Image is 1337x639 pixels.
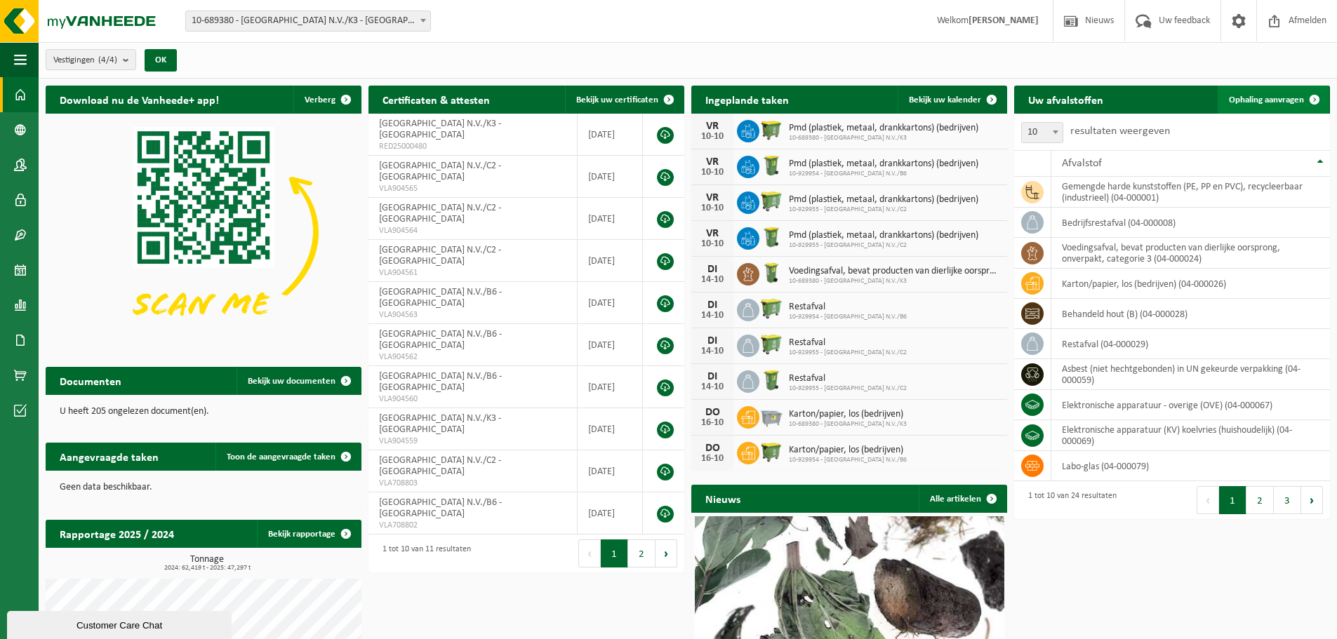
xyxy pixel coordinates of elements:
a: Alle artikelen [919,485,1006,513]
span: 10-929955 - [GEOGRAPHIC_DATA] N.V./C2 [789,384,907,393]
span: [GEOGRAPHIC_DATA] N.V./C2 - [GEOGRAPHIC_DATA] [379,455,501,477]
td: [DATE] [578,492,643,534]
td: [DATE] [578,324,643,366]
div: VR [698,121,726,132]
span: [GEOGRAPHIC_DATA] N.V./C2 - [GEOGRAPHIC_DATA] [379,161,501,182]
button: 2 [1246,486,1274,514]
img: WB-1100-HPE-GN-50 [759,118,783,142]
div: 16-10 [698,454,726,464]
span: VLA708802 [379,520,566,531]
p: Geen data beschikbaar. [60,483,347,492]
td: restafval (04-000029) [1051,329,1330,359]
td: [DATE] [578,366,643,408]
td: elektronische apparatuur - overige (OVE) (04-000067) [1051,390,1330,420]
td: [DATE] [578,114,643,156]
span: [GEOGRAPHIC_DATA] N.V./B6 - [GEOGRAPHIC_DATA] [379,329,502,351]
div: VR [698,192,726,203]
span: VLA904559 [379,436,566,447]
button: Verberg [293,86,360,114]
h2: Uw afvalstoffen [1014,86,1117,113]
p: U heeft 205 ongelezen document(en). [60,407,347,417]
h2: Rapportage 2025 / 2024 [46,520,188,547]
td: asbest (niet hechtgebonden) in UN gekeurde verpakking (04-000059) [1051,359,1330,390]
div: 14-10 [698,311,726,321]
a: Ophaling aanvragen [1218,86,1329,114]
img: Download de VHEPlus App [46,114,361,351]
span: VLA904562 [379,351,566,363]
img: WB-0660-HPE-GN-50 [759,297,783,321]
td: labo-glas (04-000079) [1051,451,1330,481]
img: WB-1100-HPE-GN-50 [759,440,783,464]
span: VLA904565 [379,183,566,194]
span: 10 [1021,122,1063,143]
button: 3 [1274,486,1301,514]
span: Bekijk uw kalender [909,95,981,105]
label: resultaten weergeven [1070,126,1170,137]
span: Restafval [789,337,907,349]
span: [GEOGRAPHIC_DATA] N.V./C2 - [GEOGRAPHIC_DATA] [379,203,501,224]
div: DI [698,264,726,275]
a: Bekijk rapportage [257,520,360,548]
span: 10-689380 - VESTA TERMINAL ANTWERP N.V./K3 - ANTWERPEN [186,11,430,31]
div: 10-10 [698,132,726,142]
span: [GEOGRAPHIC_DATA] N.V./K3 - [GEOGRAPHIC_DATA] [379,119,501,140]
span: Restafval [789,373,907,384]
span: RED25000480 [379,141,566,152]
button: Vestigingen(4/4) [46,49,136,70]
div: 10-10 [698,203,726,213]
button: OK [145,49,177,72]
span: 10-689380 - VESTA TERMINAL ANTWERP N.V./K3 - ANTWERPEN [185,11,431,32]
div: 10-10 [698,168,726,177]
span: Pmd (plastiek, metaal, drankkartons) (bedrijven) [789,159,978,170]
span: Pmd (plastiek, metaal, drankkartons) (bedrijven) [789,194,978,206]
count: (4/4) [98,55,117,65]
div: 14-10 [698,275,726,285]
span: Pmd (plastiek, metaal, drankkartons) (bedrijven) [789,230,978,241]
span: 10-929955 - [GEOGRAPHIC_DATA] N.V./C2 [789,241,978,250]
span: [GEOGRAPHIC_DATA] N.V./K3 - [GEOGRAPHIC_DATA] [379,413,501,435]
div: DI [698,335,726,347]
td: [DATE] [578,240,643,282]
div: DI [698,300,726,311]
div: 10-10 [698,239,726,249]
h2: Nieuws [691,485,754,512]
div: DO [698,407,726,418]
img: WB-0240-HPE-GN-50 [759,368,783,392]
button: Next [1301,486,1323,514]
td: elektronische apparatuur (KV) koelvries (huishoudelijk) (04-000069) [1051,420,1330,451]
img: WB-0660-HPE-GN-50 [759,332,783,356]
span: 10-929954 - [GEOGRAPHIC_DATA] N.V./B6 [789,170,978,178]
h2: Certificaten & attesten [368,86,504,113]
span: 10-929955 - [GEOGRAPHIC_DATA] N.V./C2 [789,206,978,214]
a: Bekijk uw documenten [237,367,360,395]
span: VLA708803 [379,478,566,489]
img: WB-2500-GAL-GY-01 [759,404,783,428]
td: gemengde harde kunststoffen (PE, PP en PVC), recycleerbaar (industrieel) (04-000001) [1051,177,1330,208]
div: DO [698,443,726,454]
span: Bekijk uw documenten [248,377,335,386]
div: 16-10 [698,418,726,428]
span: 10-689380 - [GEOGRAPHIC_DATA] N.V./K3 [789,277,1000,285]
div: DI [698,371,726,382]
strong: [PERSON_NAME] [969,15,1039,26]
td: [DATE] [578,450,643,492]
span: Karton/papier, los (bedrijven) [789,409,907,420]
span: 2024: 62,419 t - 2025: 47,297 t [53,565,361,572]
button: Previous [578,539,601,567]
span: 10-689380 - [GEOGRAPHIC_DATA] N.V./K3 [789,420,907,429]
h2: Documenten [46,367,135,394]
span: 10-929954 - [GEOGRAPHIC_DATA] N.V./B6 [789,456,907,464]
span: Toon de aangevraagde taken [227,452,335,462]
h3: Tonnage [53,555,361,572]
td: karton/papier, los (bedrijven) (04-000026) [1051,269,1330,299]
button: 1 [601,539,628,567]
iframe: chat widget [7,608,234,639]
span: 10 [1022,123,1063,142]
td: voedingsafval, bevat producten van dierlijke oorsprong, onverpakt, categorie 3 (04-000024) [1051,238,1330,269]
div: VR [698,156,726,168]
h2: Ingeplande taken [691,86,803,113]
span: [GEOGRAPHIC_DATA] N.V./C2 - [GEOGRAPHIC_DATA] [379,245,501,267]
div: 1 tot 10 van 24 resultaten [1021,485,1117,516]
span: VLA904561 [379,267,566,278]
